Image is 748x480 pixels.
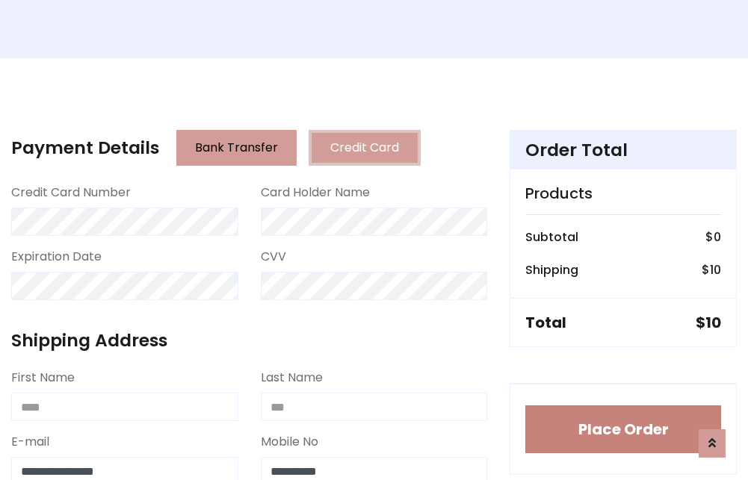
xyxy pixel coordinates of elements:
[525,263,578,277] h6: Shipping
[705,312,721,333] span: 10
[702,263,721,277] h6: $
[11,433,49,451] label: E-mail
[11,369,75,387] label: First Name
[525,140,721,160] h4: Order Total
[261,369,323,387] label: Last Name
[11,137,159,158] h4: Payment Details
[261,433,318,451] label: Mobile No
[525,314,566,331] h5: Total
[176,130,297,166] button: Bank Transfer
[11,330,487,351] h4: Shipping Address
[525,405,721,453] button: Place Order
[696,314,721,331] h5: $
[525,230,578,244] h6: Subtotal
[261,248,286,266] label: CVV
[11,248,102,266] label: Expiration Date
[309,130,421,166] button: Credit Card
[705,230,721,244] h6: $
[11,184,131,202] label: Credit Card Number
[710,261,721,278] span: 10
[714,228,721,246] span: 0
[261,184,370,202] label: Card Holder Name
[525,184,721,202] h5: Products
